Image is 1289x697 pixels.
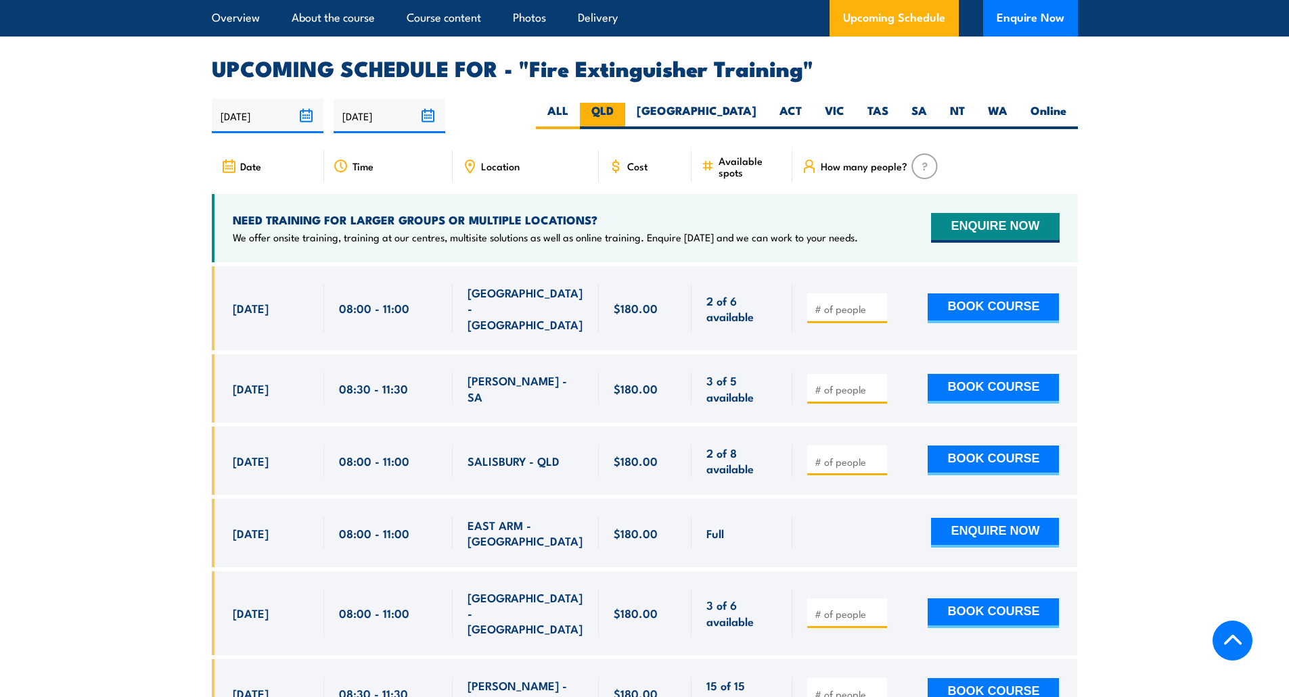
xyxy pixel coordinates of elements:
h4: NEED TRAINING FOR LARGER GROUPS OR MULTIPLE LOCATIONS? [233,212,858,227]
span: Full [706,525,724,541]
span: [DATE] [233,453,269,468]
span: 08:00 - 11:00 [339,605,409,621]
input: # of people [815,383,882,396]
button: ENQUIRE NOW [931,213,1059,243]
span: [GEOGRAPHIC_DATA] - [GEOGRAPHIC_DATA] [468,285,584,332]
button: BOOK COURSE [928,374,1059,404]
span: 2 of 6 available [706,293,777,325]
span: 2 of 8 available [706,445,777,477]
button: BOOK COURSE [928,446,1059,475]
label: ALL [536,103,580,129]
span: [DATE] [233,381,269,396]
span: 08:30 - 11:30 [339,381,408,396]
input: From date [212,99,323,133]
span: 08:00 - 11:00 [339,525,409,541]
label: TAS [856,103,900,129]
input: To date [334,99,445,133]
span: 3 of 5 available [706,372,777,404]
button: BOOK COURSE [928,293,1059,323]
span: [DATE] [233,605,269,621]
label: Online [1019,103,1078,129]
span: $180.00 [614,525,658,541]
p: We offer onsite training, training at our centres, multisite solutions as well as online training... [233,231,858,244]
span: SALISBURY - QLD [468,453,560,468]
input: # of people [815,607,882,621]
label: QLD [580,103,625,129]
span: Time [353,160,374,172]
span: How many people? [821,160,907,172]
label: [GEOGRAPHIC_DATA] [625,103,768,129]
span: [PERSON_NAME] - SA [468,372,584,404]
span: 08:00 - 11:00 [339,453,409,468]
span: [DATE] [233,300,269,316]
span: 3 of 6 available [706,597,777,629]
label: WA [976,103,1019,129]
span: Cost [627,160,648,172]
input: # of people [815,302,882,316]
span: $180.00 [614,605,658,621]
span: $180.00 [614,300,658,316]
span: $180.00 [614,453,658,468]
span: [GEOGRAPHIC_DATA] - [GEOGRAPHIC_DATA] [468,590,584,637]
label: SA [900,103,939,129]
span: $180.00 [614,381,658,396]
span: Location [481,160,520,172]
span: EAST ARM - [GEOGRAPHIC_DATA] [468,517,584,549]
span: 08:00 - 11:00 [339,300,409,316]
button: BOOK COURSE [928,598,1059,628]
label: ACT [768,103,813,129]
label: VIC [813,103,856,129]
button: ENQUIRE NOW [931,518,1059,548]
input: # of people [815,455,882,468]
span: Date [240,160,261,172]
label: NT [939,103,976,129]
span: Available spots [719,155,783,178]
span: [DATE] [233,525,269,541]
h2: UPCOMING SCHEDULE FOR - "Fire Extinguisher Training" [212,58,1078,77]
